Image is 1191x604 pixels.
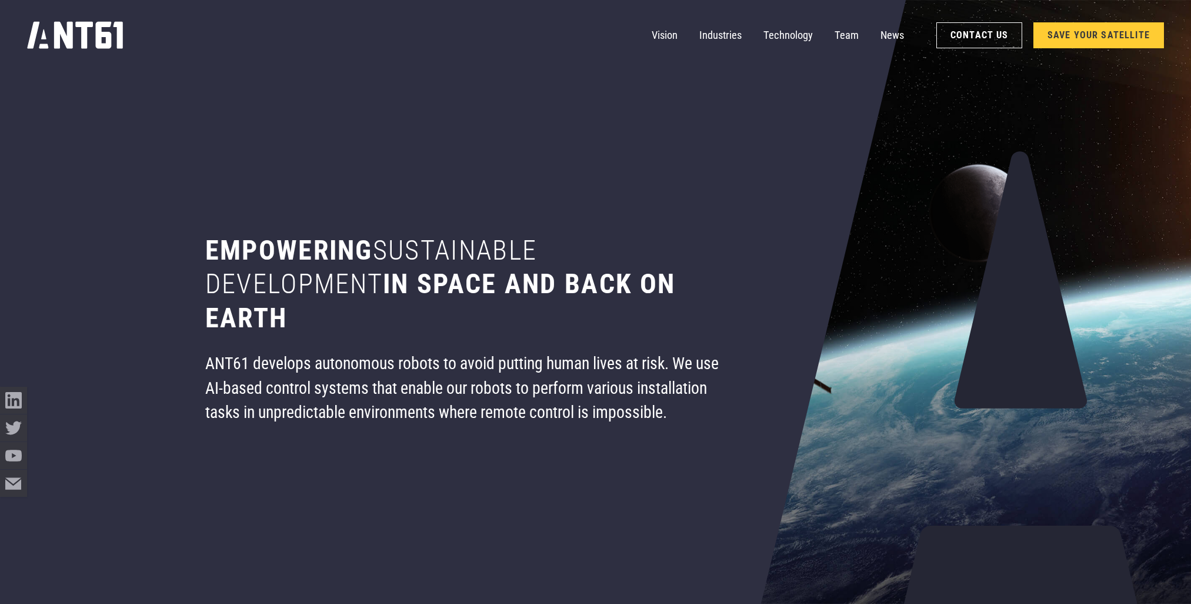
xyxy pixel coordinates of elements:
a: News [880,22,904,49]
h1: Empowering in space and back on earth [205,234,729,336]
a: Team [835,22,859,49]
a: Vision [652,22,678,49]
div: ANT61 develops autonomous robots to avoid putting human lives at risk. We use AI-based control sy... [205,351,729,424]
a: Technology [763,22,813,49]
a: home [27,17,124,53]
a: Contact Us [936,22,1023,49]
a: Industries [699,22,742,49]
a: SAVE YOUR SATELLITE [1033,22,1164,49]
